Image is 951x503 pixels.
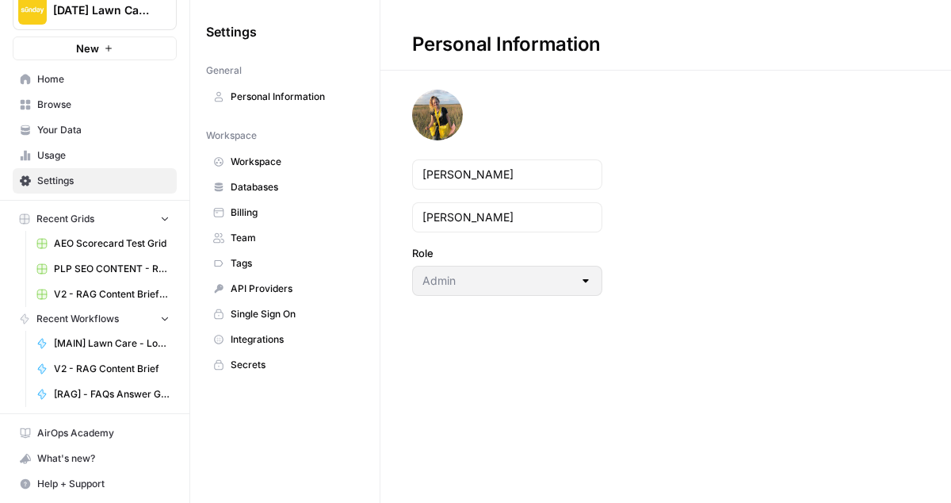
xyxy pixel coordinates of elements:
span: [DATE] Lawn Care [53,2,149,18]
span: Integrations [231,332,357,347]
div: What's new? [13,447,176,470]
a: Usage [13,143,177,168]
span: Recent Workflows [36,312,119,326]
img: avatar [412,90,463,140]
span: [RAG] - FAQs Answer Generator [54,387,170,401]
span: Secrets [231,358,357,372]
span: Single Sign On [231,307,357,321]
span: Team [231,231,357,245]
a: V2 - RAG Content Brief Grid [29,282,177,307]
span: Settings [206,22,257,41]
a: Browse [13,92,177,117]
a: Tags [206,251,364,276]
a: Personal Information [206,84,364,109]
a: Your Data [13,117,177,143]
button: Help + Support [13,471,177,497]
span: Recent Grids [36,212,94,226]
span: PLP SEO CONTENT - REVISED [54,262,170,276]
span: Settings [37,174,170,188]
span: API Providers [231,282,357,296]
span: Browse [37,98,170,112]
a: V2 - RAG Content Brief [29,356,177,382]
span: New [76,40,99,56]
div: Personal Information [380,32,632,57]
a: Integrations [206,327,364,352]
button: Recent Grids [13,207,177,231]
span: Usage [37,148,170,163]
a: API Providers [206,276,364,301]
span: Home [37,72,170,86]
span: Workspace [206,129,257,143]
span: Tags [231,256,357,271]
span: Help + Support [37,477,170,491]
a: Team [206,225,364,251]
a: Billing [206,200,364,225]
a: AEO Scorecard Test Grid [29,231,177,256]
a: PLP SEO CONTENT - REVISED [29,256,177,282]
span: Workspace [231,155,357,169]
span: [MAIN] Lawn Care - Local pSEO Page Generator [[PERSON_NAME]] [54,336,170,351]
a: Databases [206,175,364,200]
span: Databases [231,180,357,194]
button: Recent Workflows [13,307,177,331]
span: Your Data [37,123,170,137]
a: [MAIN] Lawn Care - Local pSEO Page Generator [[PERSON_NAME]] [29,331,177,356]
span: AirOps Academy [37,426,170,440]
span: General [206,63,242,78]
a: [RAG] - FAQs Answer Generator [29,382,177,407]
span: AEO Scorecard Test Grid [54,236,170,251]
button: New [13,36,177,60]
a: Secrets [206,352,364,378]
span: Personal Information [231,90,357,104]
a: Single Sign On [206,301,364,327]
a: Workspace [206,149,364,175]
button: What's new? [13,446,177,471]
span: V2 - RAG Content Brief Grid [54,287,170,301]
span: V2 - RAG Content Brief [54,362,170,376]
label: Role [412,245,602,261]
span: Billing [231,205,357,220]
a: Home [13,67,177,92]
a: Settings [13,168,177,194]
a: AirOps Academy [13,420,177,446]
